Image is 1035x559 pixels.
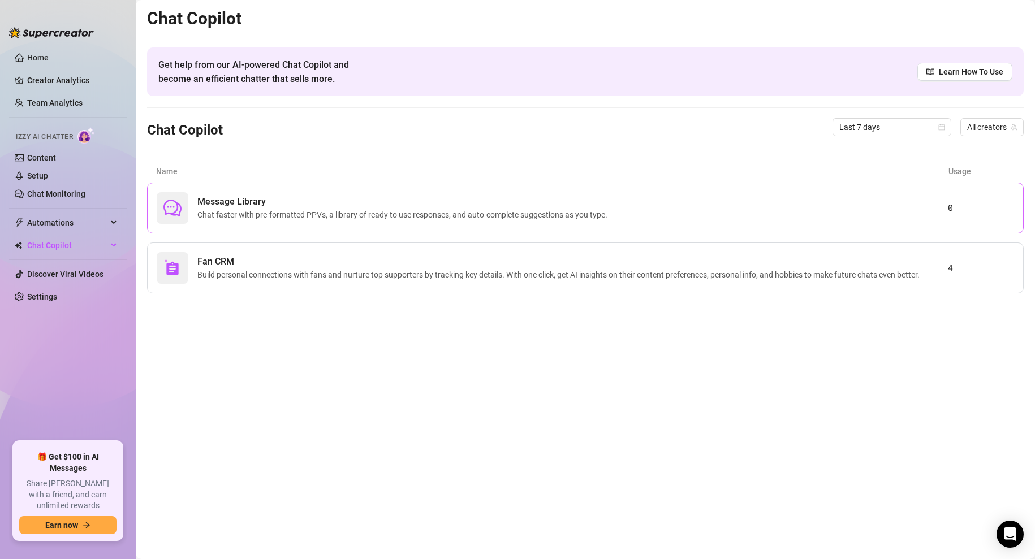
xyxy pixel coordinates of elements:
span: arrow-right [83,521,90,529]
a: Chat Monitoring [27,189,85,198]
a: Team Analytics [27,98,83,107]
span: Automations [27,214,107,232]
a: Setup [27,171,48,180]
a: Creator Analytics [27,71,118,89]
img: svg%3e [163,259,182,277]
span: Learn How To Use [939,66,1003,78]
span: 🎁 Get $100 in AI Messages [19,452,117,474]
span: Chat faster with pre-formatted PPVs, a library of ready to use responses, and auto-complete sugge... [197,209,612,221]
h2: Chat Copilot [147,8,1024,29]
span: Chat Copilot [27,236,107,254]
a: Settings [27,292,57,301]
article: Usage [948,165,1015,177]
span: Last 7 days [839,119,945,136]
span: read [926,68,934,76]
img: Chat Copilot [15,241,22,249]
span: Message Library [197,195,612,209]
span: thunderbolt [15,218,24,227]
img: logo-BBDzfeDw.svg [9,27,94,38]
span: comment [163,199,182,217]
a: Learn How To Use [917,63,1012,81]
span: Izzy AI Chatter [16,132,73,142]
span: All creators [967,119,1017,136]
span: Earn now [45,521,78,530]
button: Earn nowarrow-right [19,516,117,534]
article: 4 [948,261,1014,275]
a: Home [27,53,49,62]
article: 0 [948,201,1014,215]
a: Discover Viral Videos [27,270,103,279]
span: Get help from our AI-powered Chat Copilot and become an efficient chatter that sells more. [158,58,376,86]
span: Build personal connections with fans and nurture top supporters by tracking key details. With one... [197,268,924,281]
h3: Chat Copilot [147,122,223,140]
span: Share [PERSON_NAME] with a friend, and earn unlimited rewards [19,478,117,512]
span: Fan CRM [197,255,924,268]
span: team [1011,124,1017,131]
span: calendar [938,124,945,131]
article: Name [156,165,948,177]
img: AI Chatter [77,127,95,144]
div: Open Intercom Messenger [997,521,1024,548]
a: Content [27,153,56,162]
